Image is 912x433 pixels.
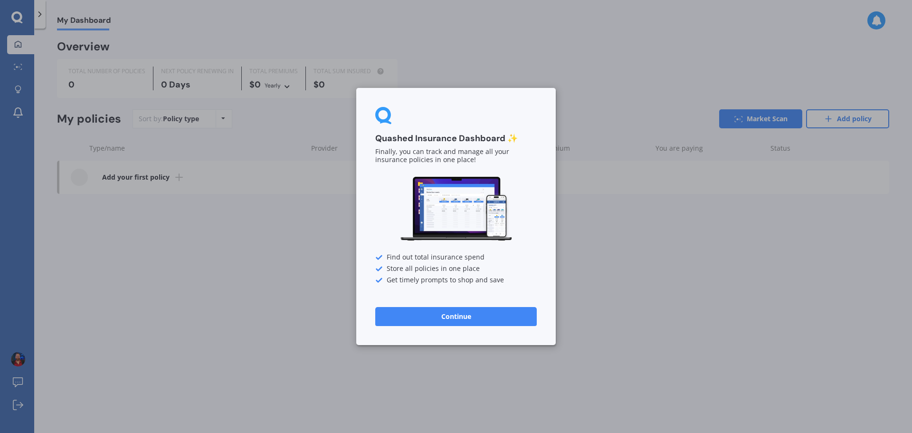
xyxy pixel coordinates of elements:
div: Find out total insurance spend [375,254,537,261]
p: Finally, you can track and manage all your insurance policies in one place! [375,148,537,164]
img: Dashboard [399,175,513,242]
div: Store all policies in one place [375,265,537,273]
button: Continue [375,307,537,326]
div: Get timely prompts to shop and save [375,277,537,284]
h3: Quashed Insurance Dashboard ✨ [375,133,537,144]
